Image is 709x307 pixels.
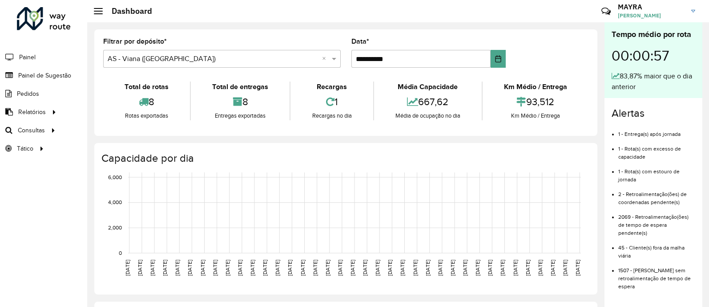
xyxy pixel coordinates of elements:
li: 2069 - Retroalimentação(ões) de tempo de espera pendente(s) [618,206,695,237]
text: [DATE] [575,260,580,276]
li: 1507 - [PERSON_NAME] sem retroalimentação de tempo de espera [618,260,695,291]
div: Tempo médio por rota [612,29,695,41]
text: [DATE] [562,260,568,276]
text: 0 [119,250,122,256]
div: 83,87% maior que o dia anterior [612,71,695,92]
text: [DATE] [162,260,168,276]
div: 00:00:57 [612,41,695,71]
text: [DATE] [350,260,355,276]
div: Rotas exportadas [105,111,188,120]
span: [PERSON_NAME] [618,12,685,20]
text: [DATE] [212,260,218,276]
text: [DATE] [174,260,180,276]
text: [DATE] [237,260,243,276]
div: Total de entregas [193,82,287,92]
label: Data [351,36,369,47]
div: 1 [293,92,371,111]
text: [DATE] [225,260,230,276]
li: 2 - Retroalimentação(ões) de coordenadas pendente(s) [618,184,695,206]
a: Contato Rápido [596,2,616,21]
button: Choose Date [491,50,506,68]
h4: Alertas [612,107,695,120]
text: [DATE] [325,260,330,276]
text: [DATE] [362,260,368,276]
li: 1 - Entrega(s) após jornada [618,123,695,138]
text: [DATE] [412,260,418,276]
div: Média de ocupação no dia [376,111,479,120]
span: Pedidos [17,89,39,98]
text: [DATE] [487,260,493,276]
div: Km Médio / Entrega [485,111,586,120]
span: Consultas [18,126,45,135]
text: [DATE] [200,260,205,276]
div: 8 [193,92,287,111]
text: [DATE] [187,260,193,276]
text: [DATE] [300,260,306,276]
text: [DATE] [475,260,480,276]
text: [DATE] [274,260,280,276]
span: Relatórios [18,107,46,117]
text: [DATE] [450,260,455,276]
text: [DATE] [375,260,380,276]
text: [DATE] [550,260,556,276]
span: Painel de Sugestão [18,71,71,80]
text: [DATE] [137,260,143,276]
li: 45 - Cliente(s) fora da malha viária [618,237,695,260]
div: Km Médio / Entrega [485,82,586,92]
text: [DATE] [337,260,343,276]
text: [DATE] [399,260,405,276]
text: [DATE] [312,260,318,276]
li: 1 - Rota(s) com excesso de capacidade [618,138,695,161]
text: [DATE] [525,260,531,276]
div: Recargas [293,82,371,92]
span: Clear all [322,53,330,64]
text: [DATE] [262,260,268,276]
h3: MAYRA [618,3,685,11]
div: Entregas exportadas [193,111,287,120]
div: Total de rotas [105,82,188,92]
text: [DATE] [125,260,130,276]
text: 2,000 [108,225,122,230]
text: [DATE] [500,260,505,276]
text: [DATE] [425,260,431,276]
li: 1 - Rota(s) com estouro de jornada [618,161,695,184]
text: [DATE] [462,260,468,276]
text: 6,000 [108,174,122,180]
h2: Dashboard [103,6,152,16]
h4: Capacidade por dia [101,152,588,165]
label: Filtrar por depósito [103,36,167,47]
text: [DATE] [537,260,543,276]
text: [DATE] [287,260,293,276]
div: Média Capacidade [376,82,479,92]
div: Recargas no dia [293,111,371,120]
div: 667,62 [376,92,479,111]
span: Painel [19,53,36,62]
text: [DATE] [437,260,443,276]
text: [DATE] [250,260,255,276]
div: 8 [105,92,188,111]
text: [DATE] [512,260,518,276]
text: 4,000 [108,200,122,205]
text: [DATE] [387,260,393,276]
span: Tático [17,144,33,153]
div: 93,512 [485,92,586,111]
text: [DATE] [149,260,155,276]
